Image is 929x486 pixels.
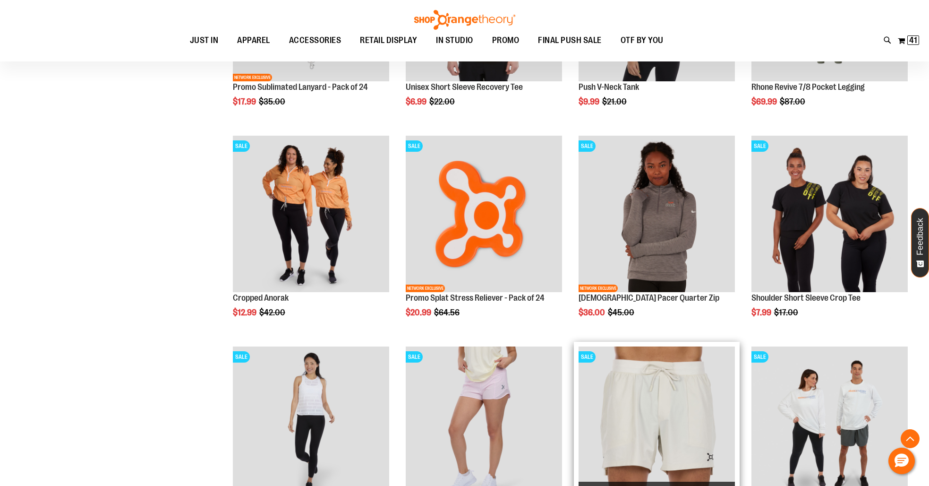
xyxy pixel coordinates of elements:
[228,30,280,52] a: APPAREL
[751,140,768,152] span: SALE
[406,97,428,106] span: $6.99
[401,131,567,341] div: product
[579,136,735,294] a: Product image for Ladies Pacer Quarter ZipSALENETWORK EXCLUSIVE
[611,30,673,52] a: OTF BY YOU
[579,351,596,363] span: SALE
[911,208,929,278] button: Feedback - Show survey
[751,82,865,92] a: Rhone Revive 7/8 Pocket Legging
[228,131,394,341] div: product
[492,30,520,51] span: PROMO
[774,308,800,317] span: $17.00
[751,136,908,294] a: Product image for Shoulder Short Sleeve Crop TeeSALE
[751,136,908,292] img: Product image for Shoulder Short Sleeve Crop Tee
[180,30,228,52] a: JUST IN
[233,308,258,317] span: $12.99
[579,140,596,152] span: SALE
[608,308,636,317] span: $45.00
[901,429,920,448] button: Back To Top
[429,97,456,106] span: $22.00
[602,97,628,106] span: $21.00
[574,131,740,341] div: product
[406,351,423,363] span: SALE
[406,82,523,92] a: Unisex Short Sleeve Recovery Tee
[579,293,719,303] a: [DEMOGRAPHIC_DATA] Pacer Quarter Zip
[360,30,417,51] span: RETAIL DISPLAY
[579,136,735,292] img: Product image for Ladies Pacer Quarter Zip
[406,140,423,152] span: SALE
[406,136,562,294] a: Product image for Splat Stress Reliever - Pack of 24SALENETWORK EXCLUSIVE
[579,308,606,317] span: $36.00
[436,30,473,51] span: IN STUDIO
[233,140,250,152] span: SALE
[289,30,341,51] span: ACCESSORIES
[233,82,368,92] a: Promo Sublimated Lanyard - Pack of 24
[233,97,257,106] span: $17.99
[579,285,618,292] span: NETWORK EXCLUSIVE
[190,30,219,51] span: JUST IN
[233,74,272,81] span: NETWORK EXCLUSIVE
[233,351,250,363] span: SALE
[747,131,912,341] div: product
[909,35,917,45] span: 41
[406,285,445,292] span: NETWORK EXCLUSIVE
[751,293,861,303] a: Shoulder Short Sleeve Crop Tee
[916,218,925,255] span: Feedback
[233,293,289,303] a: Cropped Anorak
[233,136,389,292] img: Cropped Anorak primary image
[350,30,426,52] a: RETAIL DISPLAY
[413,10,517,30] img: Shop Orangetheory
[483,30,529,52] a: PROMO
[259,308,287,317] span: $42.00
[780,97,807,106] span: $87.00
[751,351,768,363] span: SALE
[579,82,639,92] a: Push V-Neck Tank
[538,30,602,51] span: FINAL PUSH SALE
[888,448,915,474] button: Hello, have a question? Let’s chat.
[426,30,483,52] a: IN STUDIO
[406,136,562,292] img: Product image for Splat Stress Reliever - Pack of 24
[406,293,545,303] a: Promo Splat Stress Reliever - Pack of 24
[406,308,433,317] span: $20.99
[280,30,351,52] a: ACCESSORIES
[751,97,778,106] span: $69.99
[528,30,611,51] a: FINAL PUSH SALE
[434,308,461,317] span: $64.56
[237,30,270,51] span: APPAREL
[621,30,664,51] span: OTF BY YOU
[751,308,773,317] span: $7.99
[579,97,601,106] span: $9.99
[233,136,389,294] a: Cropped Anorak primary imageSALE
[259,97,287,106] span: $35.00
